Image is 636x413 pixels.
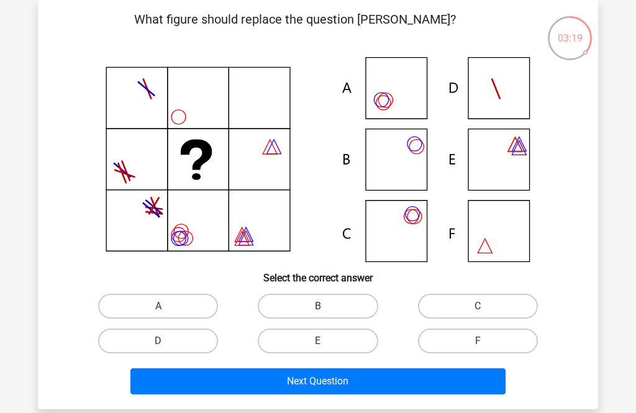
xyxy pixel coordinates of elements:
label: E [258,329,378,353]
label: C [418,294,538,319]
label: A [98,294,218,319]
p: What figure should replace the question [PERSON_NAME]? [58,10,532,47]
h6: Select the correct answer [58,262,578,284]
button: Next Question [130,368,506,394]
label: B [258,294,378,319]
div: 03:19 [547,15,593,46]
label: D [98,329,218,353]
label: F [418,329,538,353]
